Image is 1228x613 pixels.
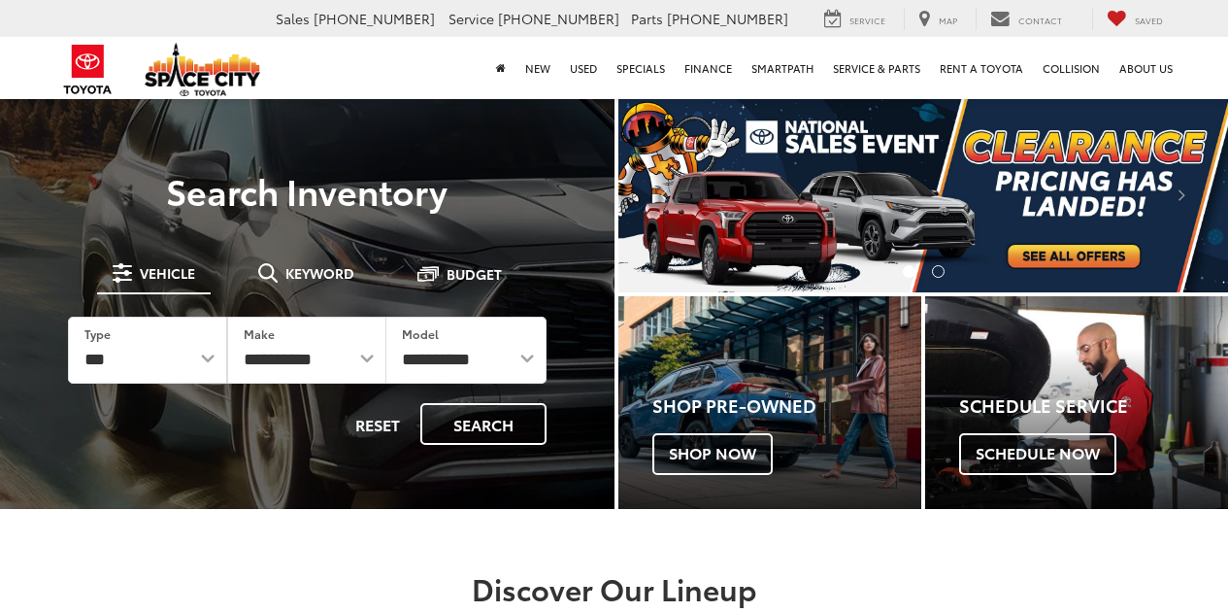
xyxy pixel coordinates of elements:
div: Toyota [925,296,1228,509]
h4: Shop Pre-Owned [652,396,921,416]
a: SmartPath [742,37,823,99]
span: Service [448,9,494,28]
button: Reset [339,403,416,445]
a: Service & Parts [823,37,930,99]
a: Rent a Toyota [930,37,1033,99]
a: Specials [607,37,675,99]
li: Go to slide number 1. [903,265,915,278]
span: [PHONE_NUMBER] [667,9,788,28]
span: Schedule Now [959,433,1116,474]
label: Type [84,325,111,342]
span: Keyword [285,266,354,280]
img: Toyota [51,38,124,101]
span: Saved [1135,14,1163,26]
img: Space City Toyota [145,43,261,96]
li: Go to slide number 2. [932,265,945,278]
a: About Us [1110,37,1182,99]
a: Contact [976,9,1077,30]
span: Contact [1018,14,1062,26]
span: [PHONE_NUMBER] [498,9,619,28]
a: Used [560,37,607,99]
a: Finance [675,37,742,99]
h3: Search Inventory [41,171,574,210]
h2: Discover Our Lineup [61,572,1168,604]
a: My Saved Vehicles [1092,9,1178,30]
a: Home [486,37,515,99]
span: Budget [447,267,502,281]
a: Collision [1033,37,1110,99]
button: Search [420,403,547,445]
span: Vehicle [140,266,195,280]
span: Map [939,14,957,26]
button: Click to view previous picture. [618,136,710,254]
span: Service [849,14,885,26]
span: [PHONE_NUMBER] [314,9,435,28]
a: Schedule Service Schedule Now [925,296,1228,509]
label: Make [244,325,275,342]
button: Click to view next picture. [1137,136,1228,254]
a: Service [810,9,900,30]
a: Shop Pre-Owned Shop Now [618,296,921,509]
h4: Schedule Service [959,396,1228,416]
div: Toyota [618,296,921,509]
a: Map [904,9,972,30]
span: Sales [276,9,310,28]
span: Parts [631,9,663,28]
a: New [515,37,560,99]
span: Shop Now [652,433,773,474]
label: Model [402,325,439,342]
